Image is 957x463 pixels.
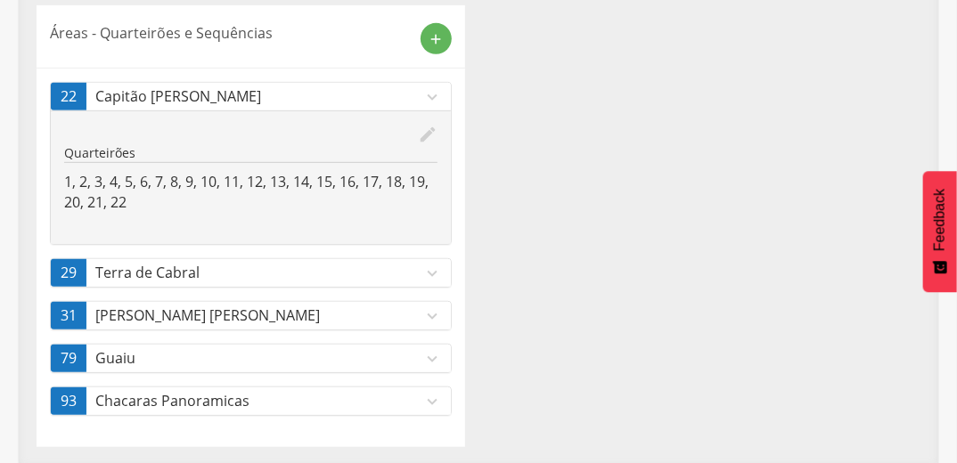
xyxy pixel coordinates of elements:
i: add [429,31,445,47]
p: Chacaras Panoramicas [95,391,422,411]
a: 31[PERSON_NAME] [PERSON_NAME]expand_more [51,302,451,329]
p: Capitão [PERSON_NAME] [95,86,422,107]
span: 79 [61,348,77,369]
p: Áreas - Quarteirões e Sequências [50,23,407,44]
i: expand_more [422,306,442,326]
span: Feedback [932,189,948,251]
a: 29Terra de Cabralexpand_more [51,259,451,287]
a: 93Chacaras Panoramicasexpand_more [51,387,451,415]
i: expand_more [422,349,442,369]
i: expand_more [422,392,442,411]
p: [PERSON_NAME] [PERSON_NAME] [95,305,422,326]
a: 22Capitão [PERSON_NAME]expand_more [51,83,451,110]
i: edit [418,125,438,144]
a: 79Guaiuexpand_more [51,345,451,372]
span: 31 [61,305,77,326]
p: Guaiu [95,348,422,369]
span: 22 [61,86,77,107]
span: 29 [61,263,77,283]
i: expand_more [422,264,442,283]
p: 1, 2, 3, 4, 5, 6, 7, 8, 9, 10, 11, 12, 13, 14, 15, 16, 17, 18, 19, 20, 21, 22 [64,172,438,213]
i: expand_more [422,87,442,107]
button: Feedback - Mostrar pesquisa [923,171,957,292]
p: Quarteirões [64,144,438,162]
p: Terra de Cabral [95,263,422,283]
